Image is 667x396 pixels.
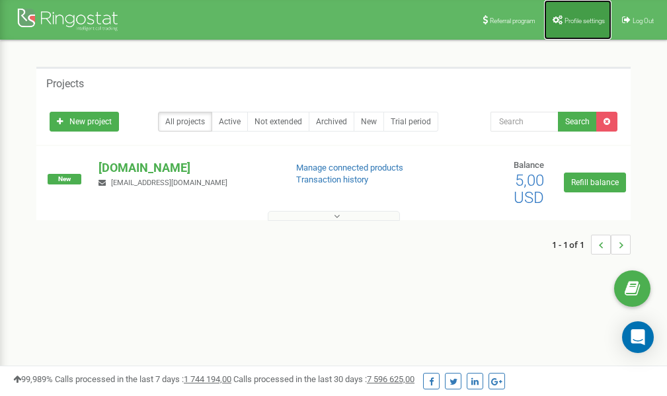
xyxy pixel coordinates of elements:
[383,112,438,132] a: Trial period
[13,374,53,384] span: 99,989%
[633,17,654,24] span: Log Out
[50,112,119,132] a: New project
[565,17,605,24] span: Profile settings
[309,112,354,132] a: Archived
[184,374,231,384] u: 1 744 194,00
[490,112,559,132] input: Search
[158,112,212,132] a: All projects
[247,112,309,132] a: Not extended
[212,112,248,132] a: Active
[98,159,274,177] p: [DOMAIN_NAME]
[514,171,544,207] span: 5,00 USD
[490,17,535,24] span: Referral program
[296,163,403,173] a: Manage connected products
[233,374,414,384] span: Calls processed in the last 30 days :
[48,174,81,184] span: New
[354,112,384,132] a: New
[558,112,597,132] button: Search
[46,78,84,90] h5: Projects
[514,160,544,170] span: Balance
[296,175,368,184] a: Transaction history
[552,235,591,255] span: 1 - 1 of 1
[552,221,631,268] nav: ...
[367,374,414,384] u: 7 596 625,00
[55,374,231,384] span: Calls processed in the last 7 days :
[622,321,654,353] div: Open Intercom Messenger
[564,173,626,192] a: Refill balance
[111,178,227,187] span: [EMAIL_ADDRESS][DOMAIN_NAME]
